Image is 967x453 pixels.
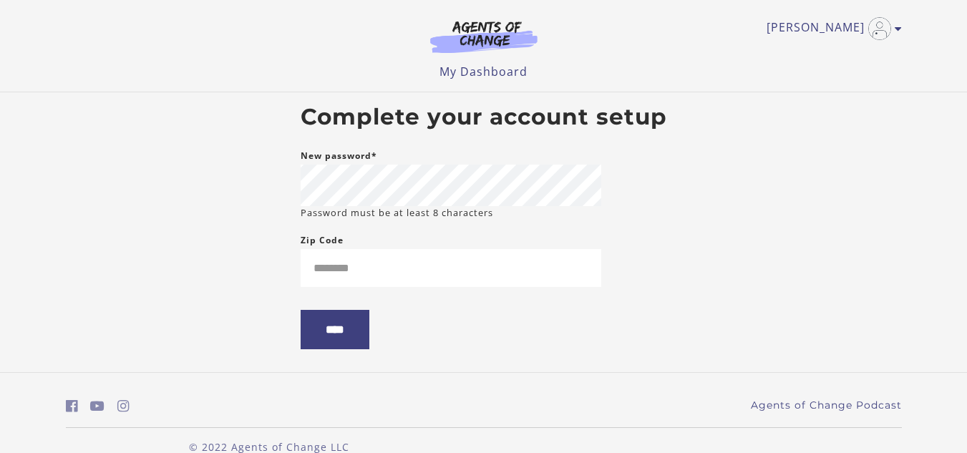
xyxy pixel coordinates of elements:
h2: Complete your account setup [301,104,667,131]
a: Agents of Change Podcast [751,398,902,413]
small: Password must be at least 8 characters [301,206,493,220]
i: https://www.instagram.com/agentsofchangeprep/ (Open in a new window) [117,399,130,413]
a: https://www.youtube.com/c/AgentsofChangeTestPrepbyMeaganMitchell (Open in a new window) [90,396,105,417]
img: Agents of Change Logo [415,20,553,53]
a: https://www.facebook.com/groups/aswbtestprep (Open in a new window) [66,396,78,417]
label: New password* [301,147,377,165]
a: https://www.instagram.com/agentsofchangeprep/ (Open in a new window) [117,396,130,417]
a: My Dashboard [439,64,528,79]
i: https://www.facebook.com/groups/aswbtestprep (Open in a new window) [66,399,78,413]
label: Zip Code [301,232,344,249]
a: Toggle menu [767,17,895,40]
i: https://www.youtube.com/c/AgentsofChangeTestPrepbyMeaganMitchell (Open in a new window) [90,399,105,413]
